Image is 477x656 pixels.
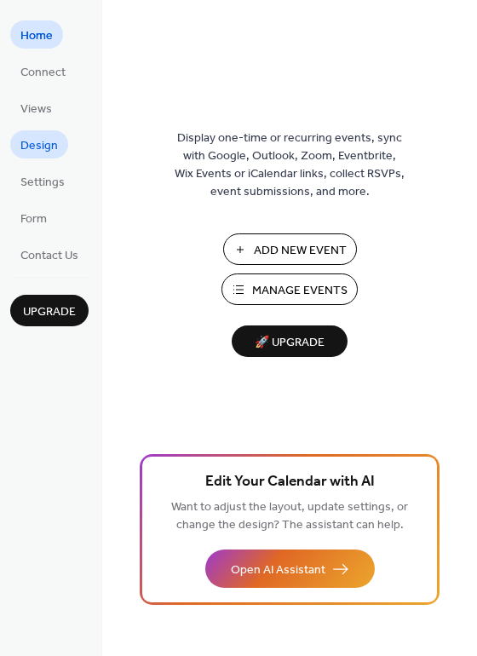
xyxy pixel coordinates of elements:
span: Views [20,101,52,118]
span: Design [20,137,58,155]
a: Settings [10,167,75,195]
button: Open AI Assistant [205,550,375,588]
span: Want to adjust the layout, update settings, or change the design? The assistant can help. [171,496,408,537]
button: Upgrade [10,295,89,326]
span: Manage Events [252,282,348,300]
a: Design [10,130,68,158]
span: 🚀 Upgrade [242,331,337,354]
button: 🚀 Upgrade [232,325,348,357]
a: Form [10,204,57,232]
button: Add New Event [223,233,357,265]
span: Edit Your Calendar with AI [205,470,375,494]
span: Home [20,27,53,45]
a: Connect [10,57,76,85]
a: Contact Us [10,240,89,268]
span: Connect [20,64,66,82]
a: Home [10,20,63,49]
span: Upgrade [23,303,76,321]
button: Manage Events [221,273,358,305]
span: Settings [20,174,65,192]
span: Add New Event [254,242,347,260]
span: Open AI Assistant [231,561,325,579]
span: Contact Us [20,247,78,265]
span: Form [20,210,47,228]
a: Views [10,94,62,122]
span: Display one-time or recurring events, sync with Google, Outlook, Zoom, Eventbrite, Wix Events or ... [175,129,405,201]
